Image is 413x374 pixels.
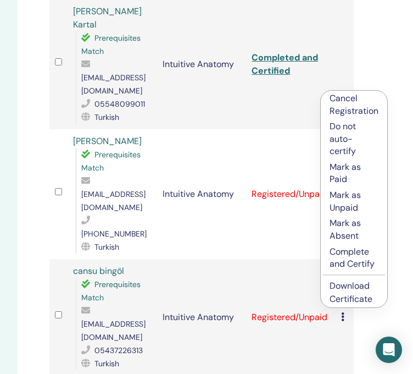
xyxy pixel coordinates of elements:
a: cansu bingöl [73,265,124,277]
span: Prerequisites Match [81,150,141,173]
span: Prerequisites Match [81,279,141,302]
a: [PERSON_NAME] Kartal [73,5,142,30]
p: Cancel Registration [330,92,378,117]
span: [EMAIL_ADDRESS][DOMAIN_NAME] [81,319,146,342]
p: Complete and Certify [330,246,378,271]
span: Turkish [94,112,119,122]
span: Turkish [94,242,119,252]
div: Open Intercom Messenger [376,337,402,363]
span: [EMAIL_ADDRESS][DOMAIN_NAME] [81,73,146,96]
p: Mark as Paid [330,161,378,186]
td: Intuitive Anatomy [157,129,247,259]
span: Turkish [94,359,119,369]
p: Mark as Absent [330,217,378,242]
span: 05548099011 [94,99,145,109]
a: [PERSON_NAME] [73,135,142,147]
p: Do not auto-certify [330,120,378,157]
span: [EMAIL_ADDRESS][DOMAIN_NAME] [81,189,146,212]
a: Completed and Certified [252,52,318,76]
a: Download Certificate [330,280,372,305]
span: Prerequisites Match [81,33,141,56]
span: 05437226313 [94,345,143,355]
p: Mark as Unpaid [330,189,378,214]
span: [PHONE_NUMBER] [81,229,147,239]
